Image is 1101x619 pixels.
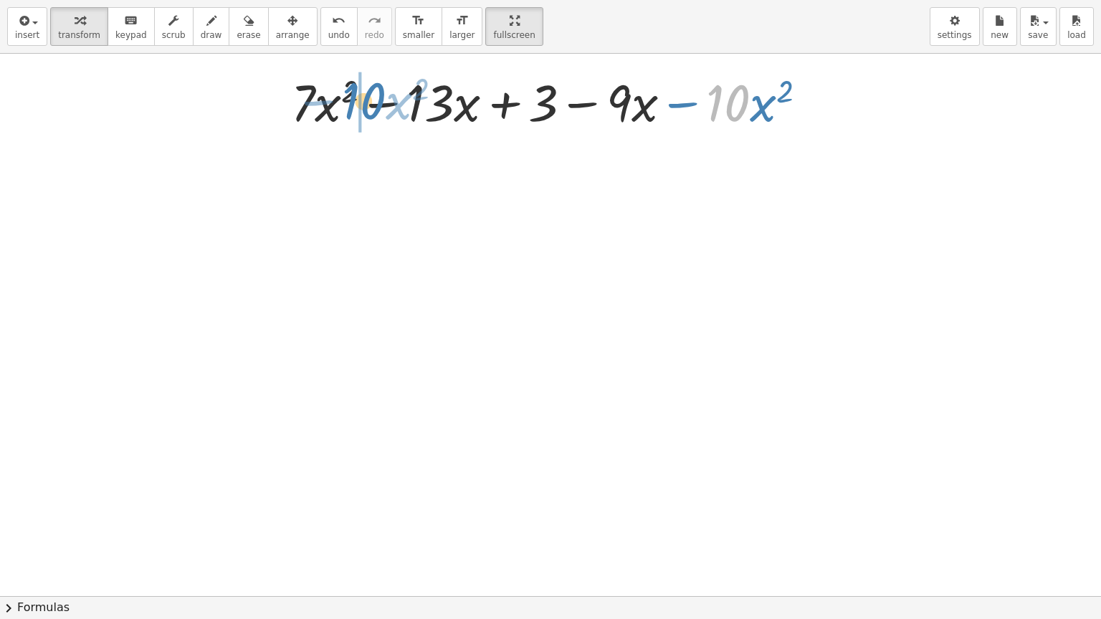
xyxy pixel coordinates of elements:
[449,30,475,40] span: larger
[276,30,310,40] span: arrange
[193,7,230,46] button: draw
[411,12,425,29] i: format_size
[403,30,434,40] span: smaller
[162,30,186,40] span: scrub
[229,7,268,46] button: erase
[154,7,194,46] button: scrub
[7,7,47,46] button: insert
[58,30,100,40] span: transform
[938,30,972,40] span: settings
[268,7,318,46] button: arrange
[983,7,1017,46] button: new
[368,12,381,29] i: redo
[455,12,469,29] i: format_size
[1059,7,1094,46] button: load
[1028,30,1048,40] span: save
[124,12,138,29] i: keyboard
[357,7,392,46] button: redoredo
[991,30,1009,40] span: new
[930,7,980,46] button: settings
[237,30,260,40] span: erase
[320,7,358,46] button: undoundo
[1020,7,1057,46] button: save
[201,30,222,40] span: draw
[493,30,535,40] span: fullscreen
[332,12,345,29] i: undo
[328,30,350,40] span: undo
[365,30,384,40] span: redo
[115,30,147,40] span: keypad
[485,7,543,46] button: fullscreen
[442,7,482,46] button: format_sizelarger
[395,7,442,46] button: format_sizesmaller
[108,7,155,46] button: keyboardkeypad
[15,30,39,40] span: insert
[50,7,108,46] button: transform
[1067,30,1086,40] span: load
